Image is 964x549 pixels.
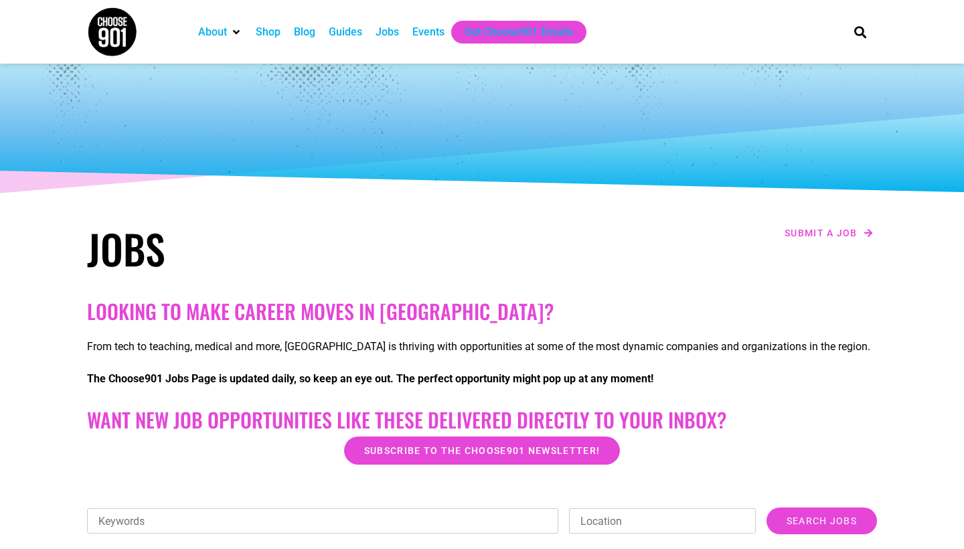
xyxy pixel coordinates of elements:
[781,224,877,242] a: Submit a job
[87,339,877,355] p: From tech to teaching, medical and more, [GEOGRAPHIC_DATA] is thriving with opportunities at some...
[87,372,653,385] strong: The Choose901 Jobs Page is updated daily, so keep an eye out. The perfect opportunity might pop u...
[767,507,877,534] input: Search Jobs
[465,24,573,40] a: Get Choose901 Emails
[785,228,858,238] span: Submit a job
[344,437,620,465] a: Subscribe to the Choose901 newsletter!
[850,21,872,43] div: Search
[294,24,315,40] a: Blog
[376,24,399,40] a: Jobs
[412,24,445,40] a: Events
[87,508,558,534] input: Keywords
[87,408,877,432] h2: Want New Job Opportunities like these Delivered Directly to your Inbox?
[87,299,877,323] h2: Looking to make career moves in [GEOGRAPHIC_DATA]?
[87,224,475,272] h1: Jobs
[256,24,280,40] a: Shop
[364,446,600,455] span: Subscribe to the Choose901 newsletter!
[569,508,756,534] input: Location
[191,21,249,44] div: About
[198,24,227,40] a: About
[329,24,362,40] a: Guides
[191,21,831,44] nav: Main nav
